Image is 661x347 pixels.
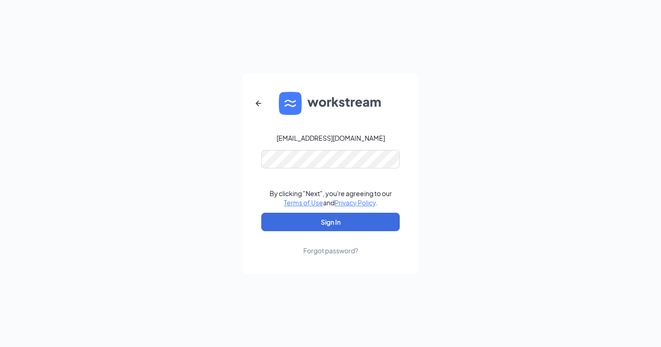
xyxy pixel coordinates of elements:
[335,198,376,207] a: Privacy Policy
[270,189,392,207] div: By clicking "Next", you're agreeing to our and .
[284,198,323,207] a: Terms of Use
[253,98,264,109] svg: ArrowLeftNew
[247,92,270,114] button: ArrowLeftNew
[276,133,385,143] div: [EMAIL_ADDRESS][DOMAIN_NAME]
[303,231,358,255] a: Forgot password?
[279,92,382,115] img: WS logo and Workstream text
[303,246,358,255] div: Forgot password?
[261,213,400,231] button: Sign In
